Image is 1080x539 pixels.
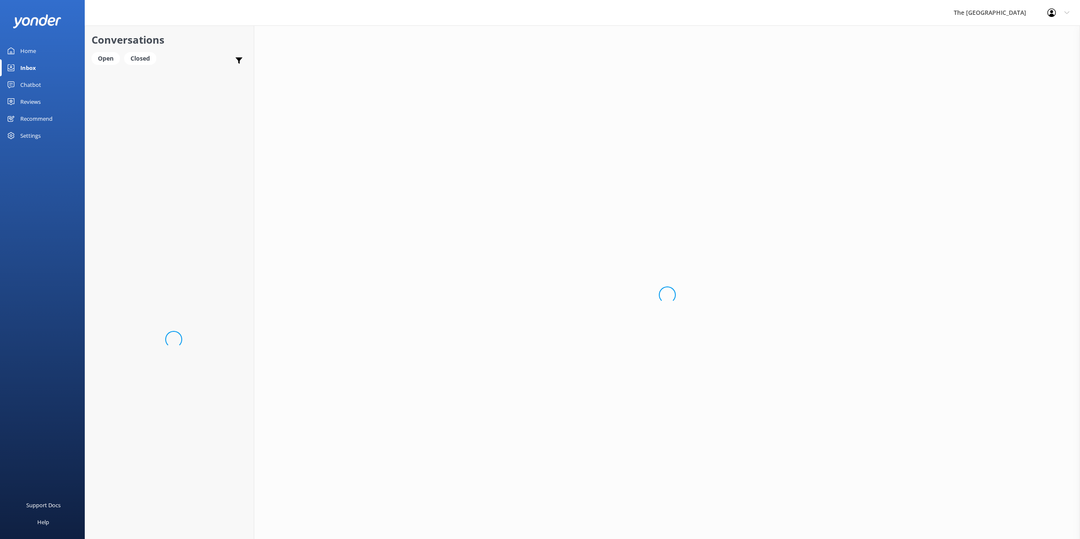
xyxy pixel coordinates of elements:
a: Closed [124,53,161,63]
div: Inbox [20,59,36,76]
img: yonder-white-logo.png [13,14,61,28]
div: Closed [124,52,156,65]
div: Open [92,52,120,65]
div: Recommend [20,110,53,127]
div: Reviews [20,93,41,110]
a: Open [92,53,124,63]
div: Settings [20,127,41,144]
div: Home [20,42,36,59]
div: Support Docs [26,497,61,514]
div: Chatbot [20,76,41,93]
div: Help [37,514,49,531]
h2: Conversations [92,32,247,48]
